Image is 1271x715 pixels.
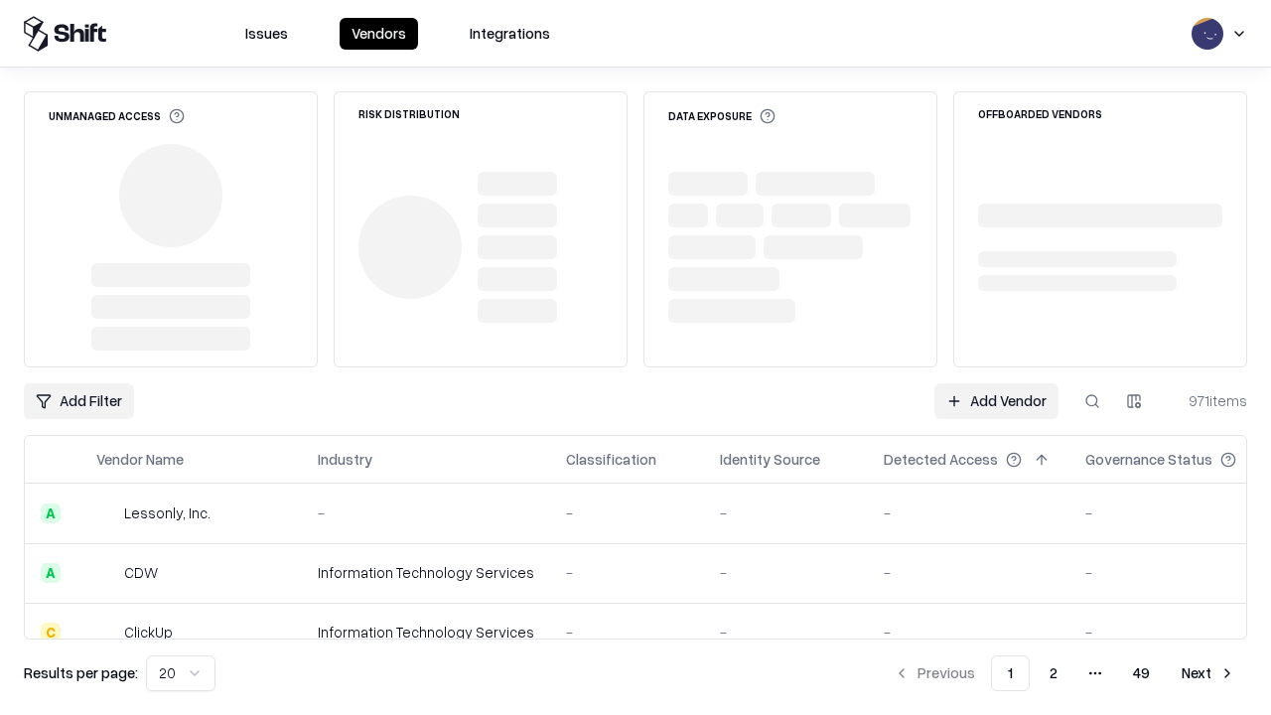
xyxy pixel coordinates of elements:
[49,108,185,124] div: Unmanaged Access
[24,383,134,419] button: Add Filter
[96,563,116,583] img: CDW
[318,449,372,470] div: Industry
[124,622,173,643] div: ClickUp
[882,655,1247,691] nav: pagination
[566,502,688,523] div: -
[720,622,852,643] div: -
[1117,655,1166,691] button: 49
[884,622,1054,643] div: -
[233,18,300,50] button: Issues
[720,449,820,470] div: Identity Source
[318,622,534,643] div: Information Technology Services
[1034,655,1073,691] button: 2
[24,662,138,683] p: Results per page:
[566,562,688,583] div: -
[884,562,1054,583] div: -
[41,503,61,523] div: A
[566,449,656,470] div: Classification
[934,383,1059,419] a: Add Vendor
[96,503,116,523] img: Lessonly, Inc.
[340,18,418,50] button: Vendors
[41,623,61,643] div: C
[1085,502,1268,523] div: -
[668,108,776,124] div: Data Exposure
[991,655,1030,691] button: 1
[720,562,852,583] div: -
[884,502,1054,523] div: -
[566,622,688,643] div: -
[96,623,116,643] img: ClickUp
[458,18,562,50] button: Integrations
[884,449,998,470] div: Detected Access
[1085,622,1268,643] div: -
[978,108,1102,119] div: Offboarded Vendors
[358,108,460,119] div: Risk Distribution
[124,502,211,523] div: Lessonly, Inc.
[1085,449,1212,470] div: Governance Status
[1170,655,1247,691] button: Next
[1085,562,1268,583] div: -
[124,562,158,583] div: CDW
[41,563,61,583] div: A
[96,449,184,470] div: Vendor Name
[720,502,852,523] div: -
[318,562,534,583] div: Information Technology Services
[318,502,534,523] div: -
[1168,390,1247,411] div: 971 items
